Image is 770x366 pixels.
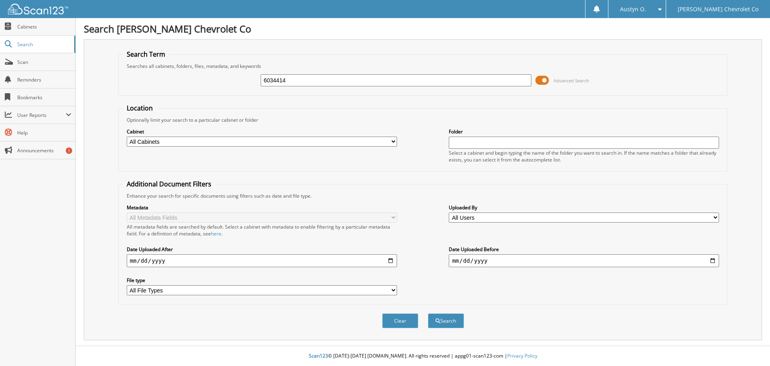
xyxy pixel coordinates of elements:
[123,117,723,123] div: Optionally limit your search to a particular cabinet or folder
[449,149,719,163] div: Select a cabinet and begin typing the name of the folder you want to search in. If the name match...
[123,104,157,112] legend: Location
[127,204,397,211] label: Metadata
[76,346,770,366] div: © [DATE]-[DATE] [DOMAIN_NAME]. All rights reserved | appg01-scan123-com |
[123,50,169,59] legend: Search Term
[449,254,719,267] input: end
[127,246,397,253] label: Date Uploaded After
[127,277,397,284] label: File type
[428,313,464,328] button: Search
[553,78,589,84] span: Advanced Search
[17,147,71,154] span: Announcements
[66,147,72,154] div: 1
[8,4,68,14] img: scan123-logo-white.svg
[17,112,66,119] span: User Reports
[507,352,537,359] a: Privacy Policy
[449,128,719,135] label: Folder
[17,94,71,101] span: Bookmarks
[127,223,397,237] div: All metadata fields are searched by default. Select a cabinet with metadata to enable filtering b...
[17,59,71,65] span: Scan
[123,192,723,199] div: Enhance your search for specific documents using filters such as date and file type.
[17,41,70,48] span: Search
[127,254,397,267] input: start
[449,246,719,253] label: Date Uploaded Before
[123,63,723,70] div: Searches all cabinets, folders, files, metadata, and keywords
[17,76,71,83] span: Reminders
[127,128,397,135] label: Cabinet
[620,7,646,12] span: Austyn O.
[382,313,418,328] button: Clear
[309,352,328,359] span: Scan123
[17,23,71,30] span: Cabinets
[678,7,758,12] span: [PERSON_NAME] Chevrolet Co
[17,129,71,136] span: Help
[211,230,221,237] a: here
[123,180,215,188] legend: Additional Document Filters
[449,204,719,211] label: Uploaded By
[84,22,762,35] h1: Search [PERSON_NAME] Chevrolet Co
